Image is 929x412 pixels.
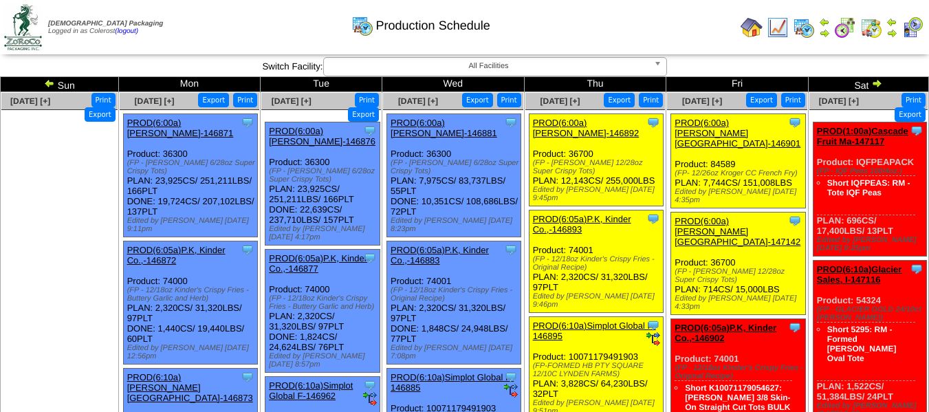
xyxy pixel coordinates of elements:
[387,241,521,365] div: Product: 74001 PLAN: 2,320CS / 31,320LBS / 97PLT DONE: 1,848CS / 24,948LBS / 77PLT
[781,93,805,107] button: Print
[860,17,882,39] img: calendarinout.gif
[44,78,55,89] img: arrowleft.gif
[646,212,660,226] img: Tooltip
[504,243,518,257] img: Tooltip
[269,126,375,147] a: PROD(6:00a)[PERSON_NAME]-146876
[671,114,805,208] div: Product: 84589 PLAN: 7,744CS / 151,008LBS
[533,321,656,341] a: PROD(6:10a)Simplot Global F-146895
[387,114,521,237] div: Product: 36300 PLAN: 7,975CS / 83,737LBS / 55PLT DONE: 10,351CS / 108,686LBS / 72PLT
[817,236,926,252] div: Edited by [PERSON_NAME] [DATE] 9:25pm
[391,372,514,393] a: PROD(6:10a)Simplot Global F-146885
[788,214,802,228] img: Tooltip
[462,93,493,107] button: Export
[391,217,521,233] div: Edited by [PERSON_NAME] [DATE] 8:23pm
[671,213,805,315] div: Product: 36700 PLAN: 714CS / 15,000LBS
[127,217,257,233] div: Edited by [PERSON_NAME] [DATE] 9:11pm
[351,14,373,36] img: calendarprod.gif
[817,126,908,147] a: PROD(1:00a)Cascade Fruit Ma-147117
[127,159,257,175] div: (FP - [PERSON_NAME] 6/28oz Super Crispy Tots)
[533,159,663,175] div: (FP - [PERSON_NAME] 12/28oz Super Crispy Tots)
[540,96,580,106] a: [DATE] [+]
[391,286,521,303] div: (FP - 12/18oz Kinder's Crispy Fries - Original Recipe)
[118,77,261,92] td: Mon
[391,159,521,175] div: (FP - [PERSON_NAME] 6/28oz Super Crispy Tots)
[127,372,253,403] a: PROD(6:10a)[PERSON_NAME][GEOGRAPHIC_DATA]-146873
[827,325,897,363] a: Short 5295: RM - Formed [PERSON_NAME] Oval Tote
[127,245,226,265] a: PROD(6:05a)P.K, Kinder Co.,-146872
[10,96,50,106] a: [DATE] [+]
[269,352,380,369] div: Edited by [PERSON_NAME] [DATE] 8:57pm
[123,114,257,237] div: Product: 36300 PLAN: 23,925CS / 251,211LBS / 166PLT DONE: 19,724CS / 207,102LBS / 137PLT
[886,17,897,28] img: arrowleft.gif
[504,384,518,398] img: ediSmall.gif
[233,93,257,107] button: Print
[376,19,490,33] span: Production Schedule
[115,28,138,35] a: (logout)
[241,370,254,384] img: Tooltip
[788,321,802,334] img: Tooltip
[819,17,830,28] img: arrowleft.gif
[48,20,163,35] span: Logged in as Colerost
[504,370,518,384] img: Tooltip
[675,118,800,149] a: PROD(6:00a)[PERSON_NAME][GEOGRAPHIC_DATA]-146901
[123,241,257,365] div: Product: 74000 PLAN: 2,320CS / 31,320LBS / 97PLT DONE: 1,440CS / 19,440LBS / 60PLT
[675,268,805,284] div: (FP - [PERSON_NAME] 12/28oz Super Crispy Tots)
[646,318,660,332] img: Tooltip
[886,28,897,39] img: arrowright.gif
[895,107,926,122] button: Export
[666,77,809,92] td: Fri
[817,264,902,285] a: PROD(6:10a)Glacier Sales, I-147116
[675,323,776,343] a: PROD(6:05a)P.K, Kinder Co.,-146902
[901,93,926,107] button: Print
[269,380,353,401] a: PROD(6:10a)Simplot Global F-146962
[813,122,926,257] div: Product: IQFPEAPACK PLAN: 696CS / 17,400LBS / 13PLT
[85,107,116,122] button: Export
[604,93,635,107] button: Export
[363,251,377,265] img: Tooltip
[675,216,800,247] a: PROD(6:00a)[PERSON_NAME][GEOGRAPHIC_DATA]-147142
[198,93,229,107] button: Export
[834,17,856,39] img: calendarblend.gif
[675,364,805,380] div: (FP - 12/18oz Kinder's Crispy Fries - Original Recipe)
[746,93,777,107] button: Export
[391,344,521,360] div: Edited by [PERSON_NAME] [DATE] 7:08pm
[398,96,438,106] a: [DATE] [+]
[808,77,928,92] td: Sat
[533,186,663,202] div: Edited by [PERSON_NAME] [DATE] 9:45pm
[819,96,859,106] span: [DATE] [+]
[391,118,497,138] a: PROD(6:00a)[PERSON_NAME]-146881
[819,28,830,39] img: arrowright.gif
[363,124,377,138] img: Tooltip
[910,124,923,138] img: Tooltip
[355,93,379,107] button: Print
[269,225,380,241] div: Edited by [PERSON_NAME] [DATE] 4:17pm
[363,392,377,406] img: ediSmall.gif
[533,214,631,235] a: PROD(6:05a)P.K, Kinder Co.,-146893
[1,77,119,92] td: Sun
[329,58,648,74] span: All Facilities
[241,243,254,257] img: Tooltip
[134,96,174,106] span: [DATE] [+]
[348,107,379,122] button: Export
[265,122,380,246] div: Product: 36300 PLAN: 23,925CS / 251,211LBS / 166PLT DONE: 22,639CS / 237,710LBS / 157PLT
[901,17,923,39] img: calendarcustomer.gif
[639,93,663,107] button: Print
[871,78,882,89] img: arrowright.gif
[817,167,926,175] div: (FP - IQF Peas 100/4oz.)
[48,20,163,28] span: [DEMOGRAPHIC_DATA] Packaging
[529,114,663,206] div: Product: 36700 PLAN: 12,143CS / 255,000LBS
[269,294,380,311] div: (FP - 12/18oz Kinder's Crispy Fries - Buttery Garlic and Herb)
[272,96,312,106] a: [DATE] [+]
[391,245,489,265] a: PROD(6:05a)P.K, Kinder Co.,-146883
[524,77,666,92] td: Thu
[91,93,116,107] button: Print
[767,17,789,39] img: line_graph.gif
[533,118,640,138] a: PROD(6:00a)[PERSON_NAME]-146892
[682,96,722,106] a: [DATE] [+]
[265,250,380,373] div: Product: 74000 PLAN: 2,320CS / 31,320LBS / 97PLT DONE: 1,824CS / 24,624LBS / 76PLT
[269,167,380,184] div: (FP - [PERSON_NAME] 6/28oz Super Crispy Tots)
[675,169,805,177] div: (FP- 12/26oz Kroger CC French Fry)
